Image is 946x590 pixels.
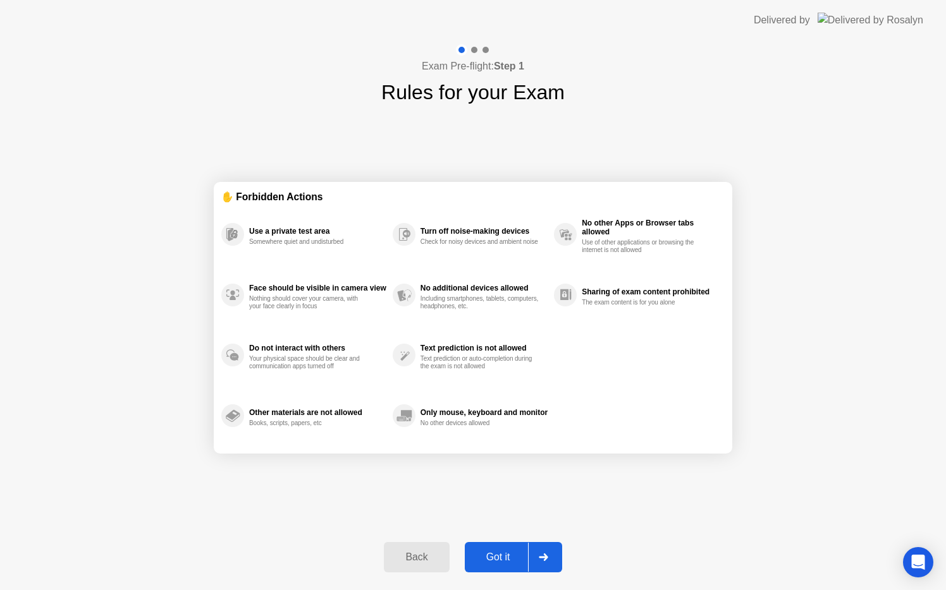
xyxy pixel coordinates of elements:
[249,419,369,427] div: Books, scripts, papers, etc
[421,295,540,310] div: Including smartphones, tablets, computers, headphones, etc.
[221,190,725,204] div: ✋ Forbidden Actions
[465,542,562,572] button: Got it
[249,355,369,370] div: Your physical space should be clear and communication apps turned off
[421,419,540,427] div: No other devices allowed
[582,239,701,254] div: Use of other applications or browsing the internet is not allowed
[421,408,548,417] div: Only mouse, keyboard and monitor
[582,287,718,296] div: Sharing of exam content prohibited
[249,344,386,352] div: Do not interact with others
[421,344,548,352] div: Text prediction is not allowed
[381,77,565,107] h1: Rules for your Exam
[249,408,386,417] div: Other materials are not allowed
[903,547,933,577] div: Open Intercom Messenger
[249,295,369,310] div: Nothing should cover your camera, with your face clearly in focus
[469,551,528,563] div: Got it
[422,59,524,74] h4: Exam Pre-flight:
[388,551,445,563] div: Back
[754,13,810,28] div: Delivered by
[384,542,449,572] button: Back
[494,61,524,71] b: Step 1
[421,227,548,236] div: Turn off noise-making devices
[582,299,701,306] div: The exam content is for you alone
[249,227,386,236] div: Use a private test area
[818,13,923,27] img: Delivered by Rosalyn
[421,355,540,370] div: Text prediction or auto-completion during the exam is not allowed
[249,284,386,292] div: Face should be visible in camera view
[582,219,718,236] div: No other Apps or Browser tabs allowed
[421,238,540,246] div: Check for noisy devices and ambient noise
[421,284,548,292] div: No additional devices allowed
[249,238,369,246] div: Somewhere quiet and undisturbed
